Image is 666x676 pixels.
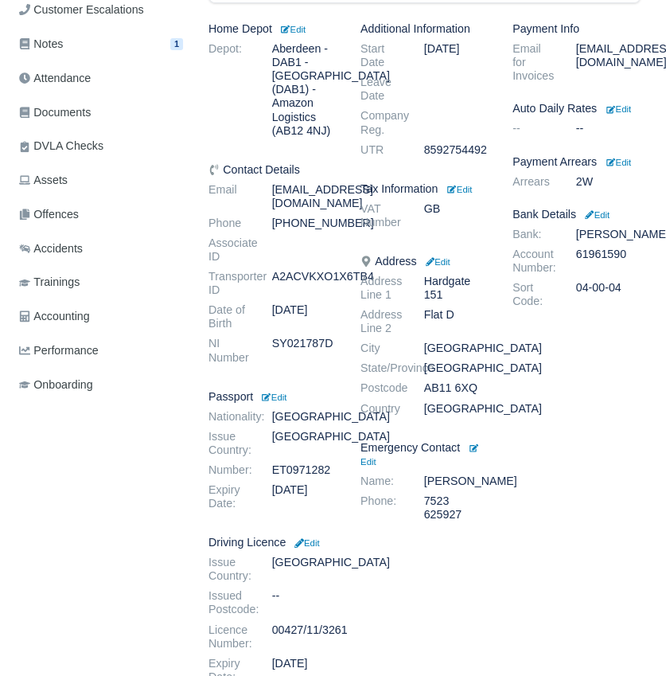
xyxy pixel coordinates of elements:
[412,275,500,302] dd: Hardgate 151
[564,281,652,308] dd: 04-00-04
[260,410,349,424] dd: [GEOGRAPHIC_DATA]
[512,155,641,169] h6: Payment Arrears
[208,22,337,36] h6: Home Depot
[197,463,260,477] dt: Number:
[500,122,564,135] dt: --
[349,308,412,335] dt: Address Line 2
[13,131,189,162] a: DVLA Checks
[349,381,412,395] dt: Postcode
[349,342,412,355] dt: City
[500,248,564,275] dt: Account Number:
[19,205,79,224] span: Offences
[19,273,80,291] span: Trainings
[197,623,260,651] dt: Licence Number:
[512,208,641,221] h6: Bank Details
[260,337,349,364] dd: SY021787D
[349,361,412,375] dt: State/Province
[360,22,489,36] h6: Additional Information
[349,202,412,229] dt: VAT Number
[259,393,286,402] small: Edit
[260,556,349,583] dd: [GEOGRAPHIC_DATA]
[412,361,500,375] dd: [GEOGRAPHIC_DATA]
[360,441,489,468] h6: Emergency Contact
[197,303,260,330] dt: Date of Birth
[13,335,189,366] a: Performance
[197,42,260,138] dt: Depot:
[360,444,478,467] small: Edit
[260,183,349,210] dd: [EMAIL_ADDRESS][DOMAIN_NAME]
[13,29,189,60] a: Notes 1
[260,589,349,616] dd: --
[197,430,260,457] dt: Issue Country:
[278,22,306,35] a: Edit
[278,25,306,34] small: Edit
[500,281,564,308] dt: Sort Code:
[197,410,260,424] dt: Nationality:
[380,492,666,676] iframe: Chat Widget
[444,182,472,195] a: Edit
[360,182,489,196] h6: Tax Information
[412,308,500,335] dd: Flat D
[500,42,564,83] dt: Email for Invoices
[512,22,641,36] h6: Payment Info
[19,376,93,394] span: Onboarding
[19,104,91,122] span: Documents
[564,248,652,275] dd: 61961590
[260,217,349,230] dd: [PHONE_NUMBER]
[260,303,349,330] dd: [DATE]
[412,342,500,355] dd: [GEOGRAPHIC_DATA]
[292,538,319,548] small: Edit
[197,483,260,510] dt: Expiry Date:
[500,228,564,241] dt: Bank:
[197,589,260,616] dt: Issued Postcode:
[606,104,631,114] small: Edit
[13,97,189,128] a: Documents
[412,143,500,157] dd: 8592754492
[13,199,189,230] a: Offences
[19,137,103,155] span: DVLA Checks
[13,267,189,298] a: Trainings
[582,208,610,221] a: Edit
[259,390,286,403] a: Edit
[197,183,260,210] dt: Email
[564,175,652,189] dd: 2W
[292,536,319,549] a: Edit
[582,210,610,220] small: Edit
[260,42,349,138] dd: Aberdeen - DAB1 - [GEOGRAPHIC_DATA] (DAB1) - Amazon Logistics (AB12 4NJ)
[349,109,412,136] dt: Company Reg.
[360,441,478,467] a: Edit
[564,122,652,135] dd: --
[412,202,500,229] dd: GB
[170,38,183,50] span: 1
[603,155,631,168] a: Edit
[412,402,500,416] dd: [GEOGRAPHIC_DATA]
[260,430,349,457] dd: [GEOGRAPHIC_DATA]
[423,255,450,268] a: Edit
[260,623,349,651] dd: 00427/11/3261
[564,228,652,241] dd: [PERSON_NAME]
[19,1,144,19] span: Customer Escalations
[512,102,641,115] h6: Auto Daily Rates
[19,171,68,190] span: Assets
[19,342,99,360] span: Performance
[412,475,500,488] dd: [PERSON_NAME]
[349,494,412,522] dt: Phone:
[500,175,564,189] dt: Arrears
[197,236,260,264] dt: Associate ID
[197,217,260,230] dt: Phone
[13,369,189,401] a: Onboarding
[260,463,349,477] dd: ET0971282
[13,233,189,264] a: Accidents
[260,483,349,510] dd: [DATE]
[412,381,500,395] dd: AB11 6XQ
[13,301,189,332] a: Accounting
[349,76,412,103] dt: Leave Date
[208,163,337,177] h6: Contact Details
[606,158,631,167] small: Edit
[412,42,500,69] dd: [DATE]
[564,42,652,83] dd: [EMAIL_ADDRESS][DOMAIN_NAME]
[349,275,412,302] dt: Address Line 1
[13,165,189,196] a: Assets
[349,402,412,416] dt: Country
